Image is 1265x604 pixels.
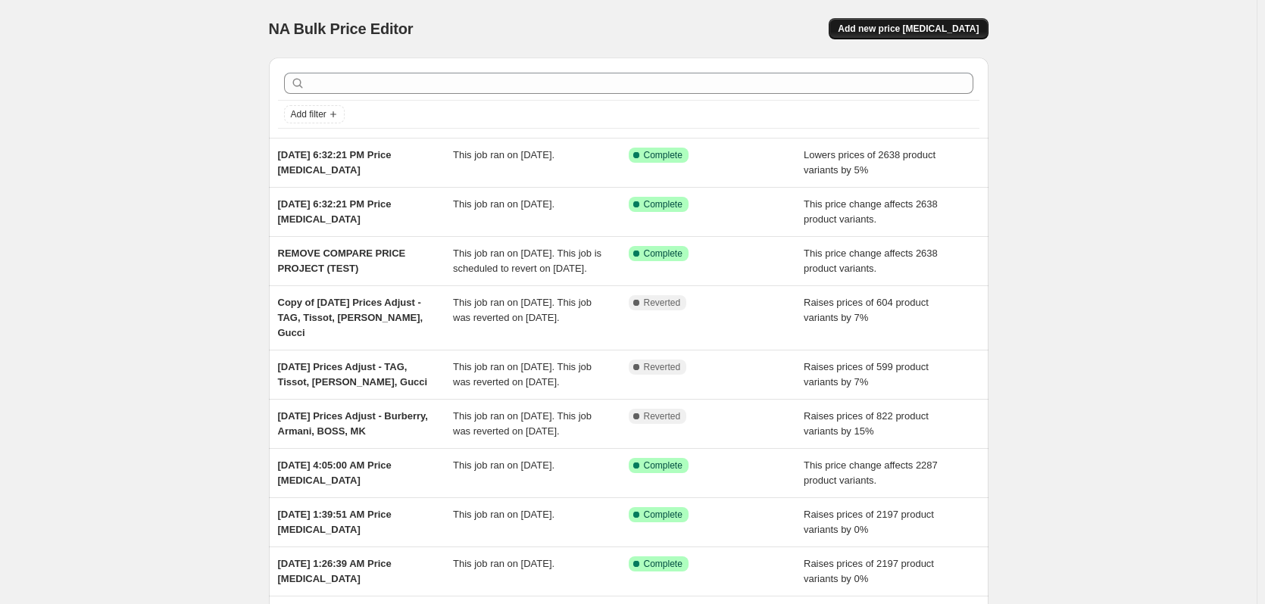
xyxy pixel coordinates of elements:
span: This job ran on [DATE]. This job was reverted on [DATE]. [453,410,592,437]
span: Complete [644,509,682,521]
span: Reverted [644,361,681,373]
span: This job ran on [DATE]. This job is scheduled to revert on [DATE]. [453,248,601,274]
span: [DATE] 6:32:21 PM Price [MEDICAL_DATA] [278,149,392,176]
span: Raises prices of 2197 product variants by 0% [804,558,934,584]
span: [DATE] 6:32:21 PM Price [MEDICAL_DATA] [278,198,392,225]
span: This price change affects 2638 product variants. [804,248,938,274]
span: [DATE] 1:39:51 AM Price [MEDICAL_DATA] [278,509,392,535]
span: Add filter [291,108,326,120]
span: Lowers prices of 2638 product variants by 5% [804,149,935,176]
span: This job ran on [DATE]. [453,509,554,520]
span: This job ran on [DATE]. [453,198,554,210]
span: Copy of [DATE] Prices Adjust - TAG, Tissot, [PERSON_NAME], Gucci [278,297,423,338]
span: Raises prices of 604 product variants by 7% [804,297,929,323]
span: Raises prices of 822 product variants by 15% [804,410,929,437]
span: This job ran on [DATE]. [453,149,554,160]
span: [DATE] Prices Adjust - TAG, Tissot, [PERSON_NAME], Gucci [278,361,428,388]
span: This job ran on [DATE]. This job was reverted on [DATE]. [453,297,592,323]
button: Add new price [MEDICAL_DATA] [829,18,988,39]
span: NA Bulk Price Editor [269,20,414,37]
span: REMOVE COMPARE PRICE PROJECT (TEST) [278,248,406,274]
span: This job ran on [DATE]. This job was reverted on [DATE]. [453,361,592,388]
span: [DATE] 4:05:00 AM Price [MEDICAL_DATA] [278,459,392,486]
span: Reverted [644,297,681,309]
span: This price change affects 2638 product variants. [804,198,938,225]
span: This price change affects 2287 product variants. [804,459,938,486]
span: This job ran on [DATE]. [453,459,554,471]
span: Add new price [MEDICAL_DATA] [838,23,979,35]
span: Complete [644,459,682,472]
span: [DATE] 1:26:39 AM Price [MEDICAL_DATA] [278,558,392,584]
span: This job ran on [DATE]. [453,558,554,569]
span: Complete [644,149,682,161]
button: Add filter [284,105,345,123]
span: Reverted [644,410,681,422]
span: [DATE] Prices Adjust - Burberry, Armani, BOSS, MK [278,410,428,437]
span: Raises prices of 599 product variants by 7% [804,361,929,388]
span: Complete [644,198,682,210]
span: Raises prices of 2197 product variants by 0% [804,509,934,535]
span: Complete [644,248,682,260]
span: Complete [644,558,682,570]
